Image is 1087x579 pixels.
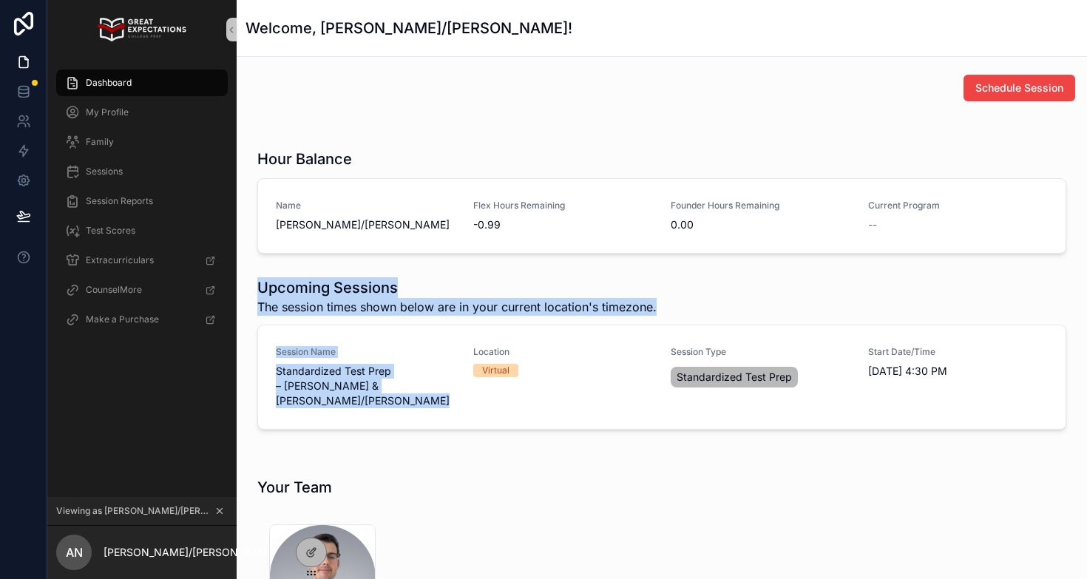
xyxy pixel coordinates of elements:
[56,505,211,517] span: Viewing as [PERSON_NAME]/[PERSON_NAME]
[868,346,1048,358] span: Start Date/Time
[86,314,159,325] span: Make a Purchase
[473,217,653,232] span: -0.99
[276,364,456,408] span: Standardized Test Prep – [PERSON_NAME] & [PERSON_NAME]/[PERSON_NAME]
[56,158,228,185] a: Sessions
[276,346,456,358] span: Session Name
[86,225,135,237] span: Test Scores
[86,254,154,266] span: Extracurriculars
[66,544,83,561] span: AN
[86,136,114,148] span: Family
[964,75,1075,101] button: Schedule Session
[868,217,877,232] span: --
[482,364,509,377] div: Virtual
[671,217,850,232] span: 0.00
[86,195,153,207] span: Session Reports
[473,346,653,358] span: Location
[86,77,132,89] span: Dashboard
[257,477,332,498] h1: Your Team
[56,277,228,303] a: CounselMore
[56,188,228,214] a: Session Reports
[86,166,123,177] span: Sessions
[473,200,653,211] span: Flex Hours Remaining
[104,545,277,560] p: [PERSON_NAME]/[PERSON_NAME]
[56,70,228,96] a: Dashboard
[56,129,228,155] a: Family
[868,200,1048,211] span: Current Program
[245,18,572,38] h1: Welcome, [PERSON_NAME]/[PERSON_NAME]!
[47,59,237,352] div: scrollable content
[86,284,142,296] span: CounselMore
[257,149,352,169] h1: Hour Balance
[56,306,228,333] a: Make a Purchase
[56,217,228,244] a: Test Scores
[276,200,456,211] span: Name
[677,370,792,385] span: Standardized Test Prep
[868,364,1048,379] span: [DATE] 4:30 PM
[257,277,657,298] h1: Upcoming Sessions
[276,217,456,232] span: [PERSON_NAME]/[PERSON_NAME]
[671,346,850,358] span: Session Type
[671,200,850,211] span: Founder Hours Remaining
[86,106,129,118] span: My Profile
[975,81,1063,95] span: Schedule Session
[56,99,228,126] a: My Profile
[56,247,228,274] a: Extracurriculars
[257,298,657,316] span: The session times shown below are in your current location's timezone.
[98,18,186,41] img: App logo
